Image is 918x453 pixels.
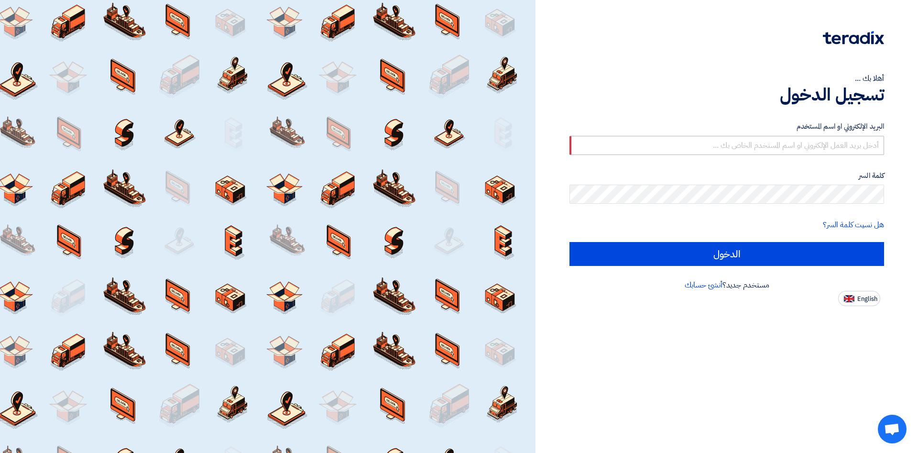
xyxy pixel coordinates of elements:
img: Teradix logo [823,31,884,44]
a: أنشئ حسابك [685,279,722,291]
input: أدخل بريد العمل الإلكتروني او اسم المستخدم الخاص بك ... [569,136,884,155]
label: البريد الإلكتروني او اسم المستخدم [569,121,884,132]
input: الدخول [569,242,884,266]
button: English [838,291,880,306]
label: كلمة السر [569,170,884,181]
div: Open chat [878,415,907,443]
img: en-US.png [844,295,854,302]
div: مستخدم جديد؟ [569,279,884,291]
div: أهلا بك ... [569,73,884,84]
a: هل نسيت كلمة السر؟ [823,219,884,231]
h1: تسجيل الدخول [569,84,884,105]
span: English [857,296,877,302]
